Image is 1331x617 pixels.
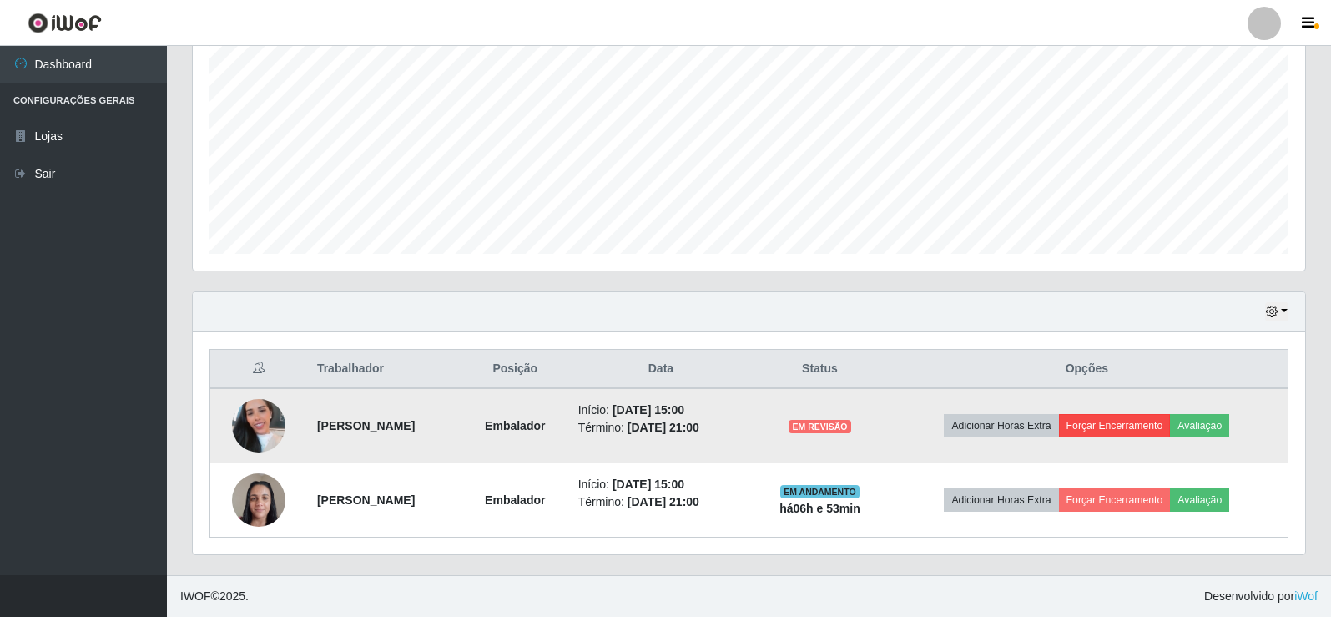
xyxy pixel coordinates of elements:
[232,464,285,535] img: 1738436502768.jpeg
[578,402,744,419] li: Início:
[628,421,699,434] time: [DATE] 21:00
[485,419,545,432] strong: Embalador
[944,414,1058,437] button: Adicionar Horas Extra
[1059,488,1171,512] button: Forçar Encerramento
[613,478,684,491] time: [DATE] 15:00
[789,420,850,433] span: EM REVISÃO
[886,350,1288,389] th: Opções
[1170,488,1229,512] button: Avaliação
[1059,414,1171,437] button: Forçar Encerramento
[780,485,860,498] span: EM ANDAMENTO
[485,493,545,507] strong: Embalador
[1170,414,1229,437] button: Avaliação
[307,350,462,389] th: Trabalhador
[317,419,415,432] strong: [PERSON_NAME]
[944,488,1058,512] button: Adicionar Horas Extra
[1294,589,1318,603] a: iWof
[317,493,415,507] strong: [PERSON_NAME]
[568,350,754,389] th: Data
[28,13,102,33] img: CoreUI Logo
[180,588,249,605] span: © 2025 .
[628,495,699,508] time: [DATE] 21:00
[180,589,211,603] span: IWOF
[754,350,885,389] th: Status
[779,502,860,515] strong: há 06 h e 53 min
[613,403,684,417] time: [DATE] 15:00
[578,476,744,493] li: Início:
[578,419,744,437] li: Término:
[1204,588,1318,605] span: Desenvolvido por
[462,350,568,389] th: Posição
[578,493,744,511] li: Término:
[232,378,285,473] img: 1750447582660.jpeg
